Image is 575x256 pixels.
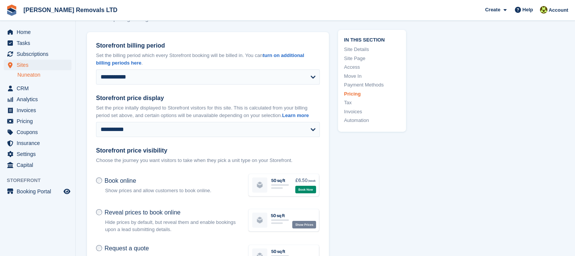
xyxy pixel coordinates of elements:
a: menu [4,186,71,197]
span: Account [549,6,568,14]
span: Home [17,27,62,37]
span: Pricing [17,116,62,126]
span: CRM [17,83,62,94]
a: Tax [344,99,400,106]
p: Show prices and allow customers to book online. [105,187,239,194]
a: Learn more [282,113,309,118]
a: menu [4,94,71,105]
a: [PERSON_NAME] Removals LTD [20,4,121,16]
a: menu [4,49,71,59]
a: menu [4,149,71,159]
span: Storefront [7,177,75,184]
span: Book online [104,177,136,184]
span: Settings [17,149,62,159]
a: Payment Methods [344,81,400,89]
span: Analytics [17,94,62,105]
a: menu [4,105,71,116]
input: Reveal prices to book online [96,209,102,215]
a: Access [344,63,400,71]
a: menu [4,27,71,37]
img: stora-icon-8386f47178a22dfd0bd8f6a31ec36ba5ce8667c1dd55bd0f319d3a0aa187defe.svg [6,5,17,16]
a: Move In [344,72,400,80]
a: Pricing [344,90,400,97]
label: Storefront price display [96,94,320,103]
a: Automation [344,117,400,124]
a: menu [4,138,71,148]
a: Nuneaton [17,71,71,79]
span: Insurance [17,138,62,148]
input: Request a quote [96,245,102,251]
a: menu [4,38,71,48]
a: menu [4,60,71,70]
p: Hide prices by default, but reveal them and enable bookings upon a lead submitting details. [105,219,239,233]
label: Storefront price visibility [96,146,320,155]
a: menu [4,83,71,94]
span: Help [522,6,533,14]
span: Coupons [17,127,62,137]
span: Sites [17,60,62,70]
img: Sean Glenn [540,6,547,14]
span: Reveal prices to book online [104,209,180,216]
span: In this section [344,35,400,43]
span: Capital [17,160,62,170]
span: Booking Portal [17,186,62,197]
span: Request a quote [104,245,149,251]
a: Site Page [344,54,400,62]
a: Invoices [344,108,400,115]
span: Tasks [17,38,62,48]
p: Set the billing period which every Storefront booking will be billed in. You can . [96,52,320,66]
a: Preview store [62,187,71,196]
a: Site Details [344,46,400,53]
span: Create [485,6,500,14]
input: Book online [96,177,102,184]
a: menu [4,127,71,137]
a: turn on additional billing periods here [96,52,304,66]
a: menu [4,116,71,126]
a: menu [4,160,71,170]
p: Choose the journey you want visitors to take when they pick a unit type on your Storefront. [96,157,320,164]
p: Set the price initally displayed to Storefront visitors for this site. This is calculated from yo... [96,104,320,119]
span: Subscriptions [17,49,62,59]
label: Storefront billing period [96,41,320,50]
span: Invoices [17,105,62,116]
